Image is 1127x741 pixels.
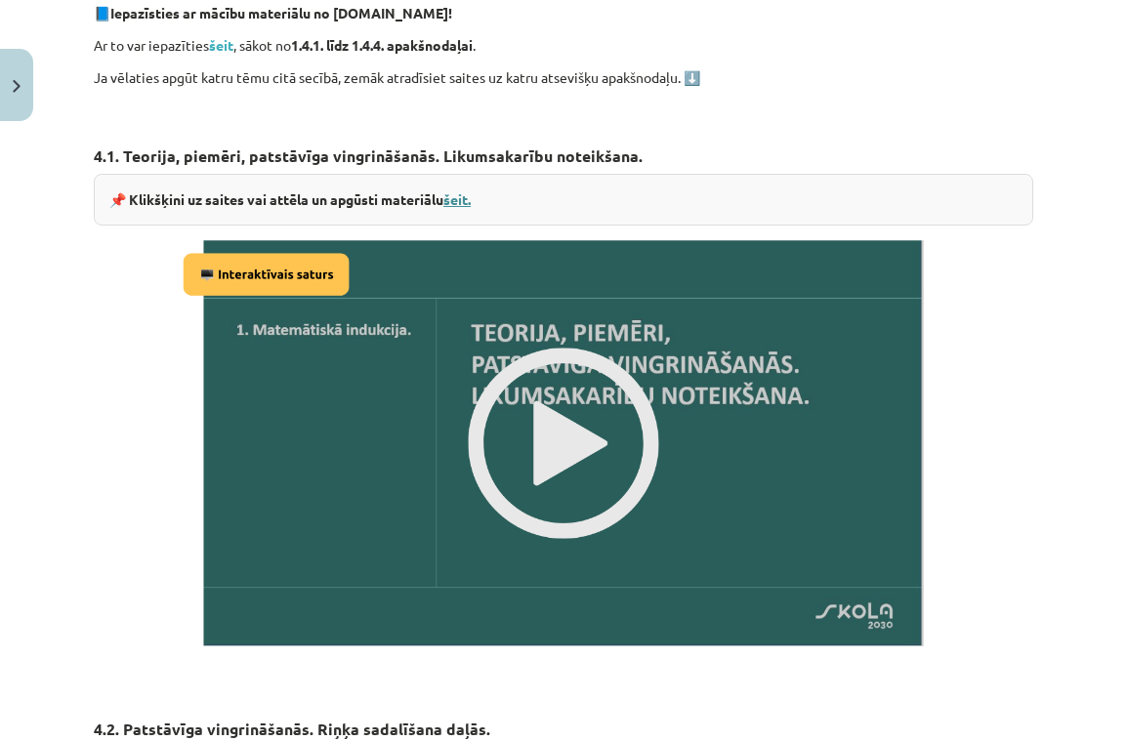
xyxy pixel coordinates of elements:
img: icon-close-lesson-0947bae3869378f0d4975bcd49f059093ad1ed9edebbc8119c70593378902aed.svg [13,80,21,93]
strong: 📌 Klikšķini uz saites vai attēla un apgūsti materiālu [109,190,471,208]
a: šeit. [443,190,471,208]
strong: 4.2. Patstāvīga vingrināšanās. Riņķa sadalīšana daļās. [94,719,490,739]
p: 📘 [94,3,1033,23]
p: Ar to var iepazīties , sākot no . [94,35,1033,56]
strong: 1.4.1. līdz 1.4.4. apakšnodaļai [291,36,473,54]
p: Ja vēlaties apgūt katru tēmu citā secībā, zemāk atradīsiet saites uz katru atsevišķu apakšnodaļu. ⬇️ [94,67,1033,88]
a: šeit [209,36,233,54]
strong: Iepazīsties ar mācību materiālu no [DOMAIN_NAME]! [110,4,452,21]
strong: 4.1. Teorija, piemēri, patstāvīga vingrināšanās. Likumsakarību noteikšana. [94,145,643,166]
